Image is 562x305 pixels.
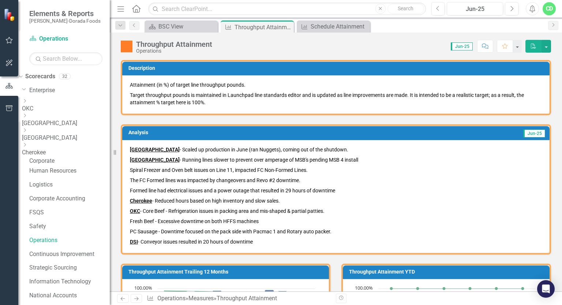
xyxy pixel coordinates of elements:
p: Target throughput pounds is maintained in Launchpad line standards editor and is updated as line ... [130,90,542,106]
p: The FC Formed lines was impacted by changeovers and Revo #2 downtime. [130,175,542,185]
p: Fresh Beef - Excessive downtime on both HFFS machines [130,216,542,226]
a: Schedule Attainment [299,22,368,31]
a: Safety [29,222,110,231]
p: - Reduced hours based on high inventory and slow sales. [130,196,542,206]
a: Logistics [29,181,110,189]
a: Enterprise [29,86,110,95]
div: Schedule Attainment [311,22,368,31]
div: BSC View [158,22,216,31]
a: Human Resources [29,167,110,175]
path: May-25, 100. YTD Target. [495,287,498,290]
p: - Core Beef - Refrigeration issues in packing area and mis-shaped & partial patties. [130,206,542,216]
p: Spiral Freezer and Oven belt issues on Line 11, impacted FC Non-Formed Lines. [130,165,542,175]
p: - Scaled up production in June (ran Nuggets), coming out of the shutdown. [130,146,542,155]
button: CD [543,2,556,15]
h3: Analysis [128,130,323,135]
path: Jan-25, 100. YTD Target. [390,287,393,290]
strong: [GEOGRAPHIC_DATA] [130,147,180,152]
img: ClearPoint Strategy [3,8,17,22]
div: Throughput Attainment [136,40,212,48]
strong: DSI [130,239,138,245]
p: PC Sausage - Downtime focused on the pack side with Pacmac 1 and Rotary auto packer. [130,226,542,237]
a: National Accounts [29,291,110,300]
g: YTD Target, series 2 of 2. Line with 6 data points. [390,287,524,290]
path: Mar-25, 100. YTD Target. [443,287,446,290]
strong: Cherokee [130,198,152,204]
span: Search [398,5,413,11]
div: Open Intercom Messenger [537,280,555,298]
path: Apr-25, 100. YTD Target. [469,287,472,290]
a: Information Technology [29,278,110,286]
a: Strategic Sourcing [29,264,110,272]
button: Jun-25 [447,2,503,15]
div: Jun-25 [449,5,501,14]
strong: OKC [130,208,140,214]
h3: Throughput Attainment YTD [349,269,546,275]
h3: Throughput Attainment Trailing 12 Months [128,269,325,275]
a: [GEOGRAPHIC_DATA] [22,134,110,142]
h3: Description [128,65,546,71]
a: Corporate [29,157,110,165]
text: 100.00% [355,285,373,291]
div: 32 [59,74,71,80]
p: - Conveyor issues resulted in 20 hours of downtime [130,237,542,245]
a: OKC [22,105,110,113]
span: Jun-25 [523,129,545,138]
p: Formed line had electrical issues and a power outage that resulted in 29 hours of downtime [130,185,542,196]
span: Elements & Reports [29,9,101,18]
a: Operations [29,236,110,245]
path: Feb-25, 100. YTD Target. [416,287,419,290]
button: Search [387,4,424,14]
a: Operations [29,35,102,43]
div: Operations [136,48,212,54]
a: BSC View [146,22,216,31]
p: - Running lines slower to prevent over amperage of MSB's pending MSB 4 install [130,155,542,165]
a: Scorecards [25,72,55,81]
img: Warning [121,41,132,52]
span: Jun-25 [451,42,473,50]
a: Continuous Improvement [29,250,110,259]
strong: [GEOGRAPHIC_DATA] [130,157,180,163]
a: Cherokee [22,148,110,157]
path: Jun-25, 100. YTD Target. [521,287,524,290]
a: Corporate Accounting [29,195,110,203]
a: Measures [188,295,214,302]
p: Attainment (in %) of target line throughput pounds. [130,81,542,90]
small: [PERSON_NAME]-Dorada Foods [29,18,101,24]
div: Throughput Attainment [235,23,292,32]
a: FSQS [29,208,110,217]
a: [GEOGRAPHIC_DATA] [22,119,110,128]
input: Search ClearPoint... [148,3,426,15]
input: Search Below... [29,52,102,65]
div: » » [147,294,330,303]
div: Throughput Attainment [217,295,277,302]
text: 100.00% [134,285,152,291]
a: Operations [157,295,186,302]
